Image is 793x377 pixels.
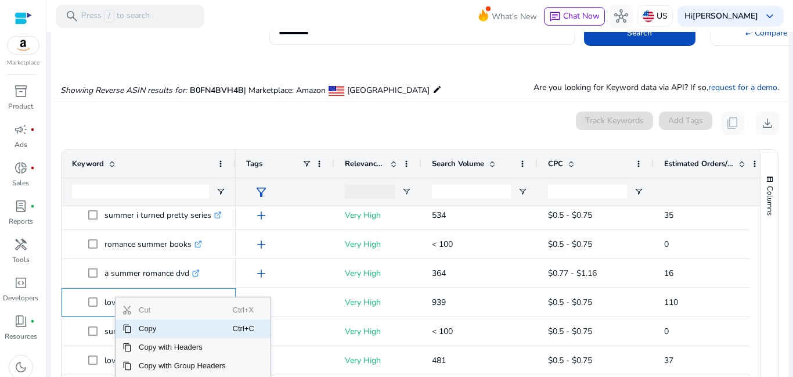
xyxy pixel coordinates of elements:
button: Open Filter Menu [518,187,527,196]
span: campaign [14,123,28,137]
p: Very High [345,290,411,314]
span: keyboard_arrow_down [763,9,777,23]
span: Keyword [72,159,104,169]
mat-icon: edit [432,82,442,96]
span: 364 [432,268,446,279]
span: 37 [664,355,673,366]
span: Cut [132,301,233,319]
span: add [254,209,268,222]
span: 35 [664,210,673,221]
span: 534 [432,210,446,221]
span: fiber_manual_record [30,127,35,132]
button: download [756,112,779,135]
span: 939 [432,297,446,308]
span: add [254,267,268,281]
span: search [65,9,79,23]
span: $0.77 - $1.16 [548,268,597,279]
p: Very High [345,319,411,343]
span: download [760,116,774,130]
span: Search Volume [432,159,484,169]
span: [GEOGRAPHIC_DATA] [347,85,430,96]
span: dark_mode [14,360,28,374]
span: 481 [432,355,446,366]
span: Chat Now [563,10,600,21]
a: request for a demo [708,82,777,93]
span: Copy with Headers [132,338,233,357]
p: Very High [345,232,411,256]
span: Tags [246,159,262,169]
p: romance summer books [104,232,202,256]
span: code_blocks [14,276,28,290]
p: US [657,6,668,26]
span: add [254,296,268,310]
p: Are you looking for Keyword data via API? If so, . [534,81,779,94]
span: Relevance Score [345,159,385,169]
p: Sales [12,178,29,188]
span: filter_alt [254,185,268,199]
span: fiber_manual_record [30,204,35,209]
p: Resources [5,331,37,342]
p: Very High [345,349,411,372]
p: Product [8,101,33,112]
span: Ctrl+C [233,319,258,338]
span: donut_small [14,161,28,175]
p: Very High [345,203,411,227]
span: < 100 [432,326,453,337]
p: Reports [9,216,33,227]
span: $0.5 - $0.75 [548,297,592,308]
span: $0.5 - $0.75 [548,210,592,221]
span: 0 [664,239,669,250]
button: Search [584,19,695,46]
span: book_4 [14,314,28,328]
span: inventory_2 [14,84,28,98]
p: summer i turned pretty series [104,203,222,227]
span: 0 [664,326,669,337]
span: 16 [664,268,673,279]
span: / [104,10,114,23]
img: us.svg [643,10,654,22]
button: hub [610,5,633,28]
span: Estimated Orders/Month [664,159,734,169]
span: $0.5 - $0.75 [548,355,592,366]
p: summer turned pretty [104,319,194,343]
span: B0FN4BVH4B [190,85,244,96]
span: | Marketplace: Amazon [244,85,326,96]
button: Open Filter Menu [402,187,411,196]
span: CPC [548,159,563,169]
span: Columns [765,186,775,216]
span: fiber_manual_record [30,166,35,170]
span: fiber_manual_record [30,319,35,324]
p: Very High [345,261,411,285]
p: love and summer [104,349,178,372]
p: a summer romance dvd [104,261,200,285]
button: chatChat Now [544,7,605,26]
span: lab_profile [14,199,28,213]
span: Copy with Group Headers [132,357,233,375]
span: Copy [132,319,233,338]
span: handyman [14,238,28,252]
span: $0.5 - $0.75 [548,239,592,250]
b: [PERSON_NAME] [693,10,758,21]
span: chat [549,11,561,23]
button: Open Filter Menu [634,187,643,196]
p: Tools [12,254,30,265]
p: Marketplace [7,59,39,67]
p: Press to search [81,10,150,23]
span: What's New [492,6,537,27]
input: Search Volume Filter Input [432,185,511,199]
p: Hi [684,12,758,20]
button: Open Filter Menu [216,187,225,196]
i: Showing Reverse ASIN results for: [60,85,187,96]
p: Developers [3,293,38,303]
span: 110 [664,297,678,308]
input: CPC Filter Input [548,185,627,199]
span: add [254,238,268,252]
input: Keyword Filter Input [72,185,209,199]
span: $0.5 - $0.75 [548,326,592,337]
span: hub [614,9,628,23]
span: < 100 [432,239,453,250]
p: love triangle romance free kindle books [104,290,257,314]
span: Ctrl+X [233,301,258,319]
img: amazon.svg [8,37,39,54]
p: Ads [15,139,27,150]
